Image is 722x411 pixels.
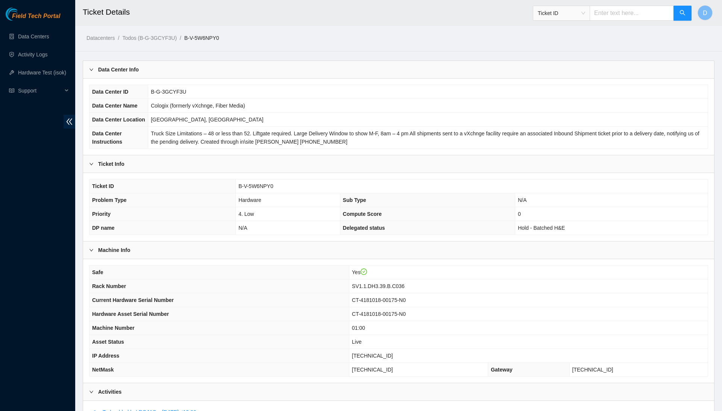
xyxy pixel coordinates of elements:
[64,115,75,129] span: double-left
[122,35,177,41] a: Todos (B-G-3GCYF3U)
[92,183,114,189] span: Ticket ID
[151,89,186,95] span: B-G-3GCYF3U
[538,8,585,19] span: Ticket ID
[151,103,245,109] span: Cologix (formerly vXchnge, Fiber Media)
[89,162,94,166] span: right
[352,339,362,345] span: Live
[92,353,119,359] span: IP Address
[352,325,365,331] span: 01:00
[238,197,261,203] span: Hardware
[98,160,124,168] b: Ticket Info
[18,33,49,39] a: Data Centers
[238,183,273,189] span: B-V-5W6NPY0
[680,10,686,17] span: search
[89,390,94,394] span: right
[118,35,119,41] span: /
[92,311,169,317] span: Hardware Asset Serial Number
[352,269,367,275] span: Yes
[9,88,14,93] span: read
[343,225,385,231] span: Delegated status
[98,388,121,396] b: Activities
[18,52,48,58] a: Activity Logs
[184,35,219,41] a: B-V-5W6NPY0
[18,83,62,98] span: Support
[352,367,393,373] span: [TECHNICAL_ID]
[343,197,366,203] span: Sub Type
[92,103,138,109] span: Data Center Name
[83,61,714,78] div: Data Center Info
[698,5,713,20] button: D
[180,35,181,41] span: /
[352,311,406,317] span: CT-4181018-00175-N0
[92,325,135,331] span: Machine Number
[12,13,60,20] span: Field Tech Portal
[83,383,714,400] div: Activities
[673,6,692,21] button: search
[590,6,674,21] input: Enter text here...
[572,367,613,373] span: [TECHNICAL_ID]
[151,117,263,123] span: [GEOGRAPHIC_DATA], [GEOGRAPHIC_DATA]
[92,367,114,373] span: NetMask
[238,211,254,217] span: 4. Low
[92,89,128,95] span: Data Center ID
[352,283,405,289] span: SV1.1.DH3.39.B.C036
[89,67,94,72] span: right
[92,197,127,203] span: Problem Type
[92,225,115,231] span: DP name
[92,297,174,303] span: Current Hardware Serial Number
[518,225,565,231] span: Hold - Batched H&E
[89,248,94,252] span: right
[343,211,382,217] span: Compute Score
[352,353,393,359] span: [TECHNICAL_ID]
[518,211,521,217] span: 0
[361,268,367,275] span: check-circle
[83,241,714,259] div: Machine Info
[98,65,139,74] b: Data Center Info
[92,130,122,145] span: Data Center Instructions
[92,211,111,217] span: Priority
[18,70,66,76] a: Hardware Test (isok)
[98,246,130,254] b: Machine Info
[83,155,714,173] div: Ticket Info
[151,130,699,145] span: Truck Size Limitations – 48 or less than 52. Liftgate required. Large Delivery Window to show M-F...
[92,269,103,275] span: Safe
[92,117,145,123] span: Data Center Location
[86,35,115,41] a: Datacenters
[518,197,526,203] span: N/A
[352,297,406,303] span: CT-4181018-00175-N0
[703,8,707,18] span: D
[92,283,126,289] span: Rack Number
[238,225,247,231] span: N/A
[491,367,513,373] span: Gateway
[6,8,38,21] img: Akamai Technologies
[92,339,124,345] span: Asset Status
[6,14,60,23] a: Akamai TechnologiesField Tech Portal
